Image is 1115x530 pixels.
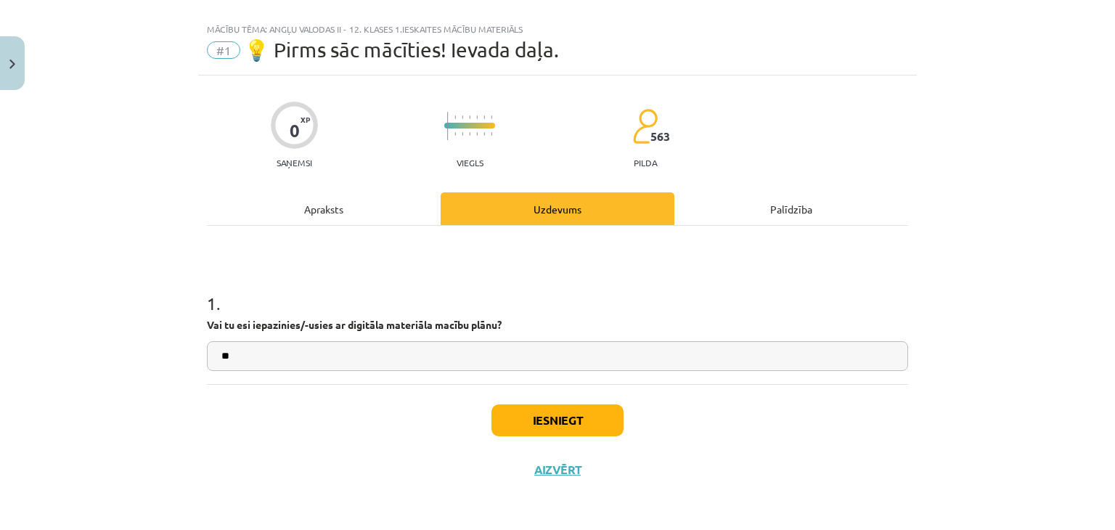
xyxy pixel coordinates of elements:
img: icon-short-line-57e1e144782c952c97e751825c79c345078a6d821885a25fce030b3d8c18986b.svg [476,115,478,119]
div: Uzdevums [441,192,674,225]
img: icon-short-line-57e1e144782c952c97e751825c79c345078a6d821885a25fce030b3d8c18986b.svg [483,132,485,136]
div: Mācību tēma: Angļu valodas ii - 12. klases 1.ieskaites mācību materiāls [207,24,908,34]
span: #1 [207,41,240,59]
div: Apraksts [207,192,441,225]
img: icon-short-line-57e1e144782c952c97e751825c79c345078a6d821885a25fce030b3d8c18986b.svg [469,115,470,119]
img: icon-close-lesson-0947bae3869378f0d4975bcd49f059093ad1ed9edebbc8119c70593378902aed.svg [9,60,15,69]
img: icon-short-line-57e1e144782c952c97e751825c79c345078a6d821885a25fce030b3d8c18986b.svg [462,132,463,136]
p: pilda [634,158,657,168]
img: icon-long-line-d9ea69661e0d244f92f715978eff75569469978d946b2353a9bb055b3ed8787d.svg [447,112,449,140]
img: icon-short-line-57e1e144782c952c97e751825c79c345078a6d821885a25fce030b3d8c18986b.svg [491,132,492,136]
h1: 1 . [207,268,908,313]
p: Viegls [457,158,483,168]
img: icon-short-line-57e1e144782c952c97e751825c79c345078a6d821885a25fce030b3d8c18986b.svg [491,115,492,119]
span: XP [301,115,310,123]
button: Aizvērt [530,462,585,477]
button: Iesniegt [491,404,624,436]
img: icon-short-line-57e1e144782c952c97e751825c79c345078a6d821885a25fce030b3d8c18986b.svg [469,132,470,136]
div: Palīdzība [674,192,908,225]
div: 0 [290,121,300,141]
img: icon-short-line-57e1e144782c952c97e751825c79c345078a6d821885a25fce030b3d8c18986b.svg [454,132,456,136]
strong: Vai tu esi iepazinies/-usies ar digitāla materiāla macību plānu? [207,318,502,331]
img: icon-short-line-57e1e144782c952c97e751825c79c345078a6d821885a25fce030b3d8c18986b.svg [462,115,463,119]
img: icon-short-line-57e1e144782c952c97e751825c79c345078a6d821885a25fce030b3d8c18986b.svg [454,115,456,119]
p: Saņemsi [271,158,318,168]
img: icon-short-line-57e1e144782c952c97e751825c79c345078a6d821885a25fce030b3d8c18986b.svg [476,132,478,136]
span: 💡 Pirms sāc mācīties! Ievada daļa. [244,38,559,62]
img: icon-short-line-57e1e144782c952c97e751825c79c345078a6d821885a25fce030b3d8c18986b.svg [483,115,485,119]
span: 563 [650,130,670,143]
img: students-c634bb4e5e11cddfef0936a35e636f08e4e9abd3cc4e673bd6f9a4125e45ecb1.svg [632,108,658,144]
